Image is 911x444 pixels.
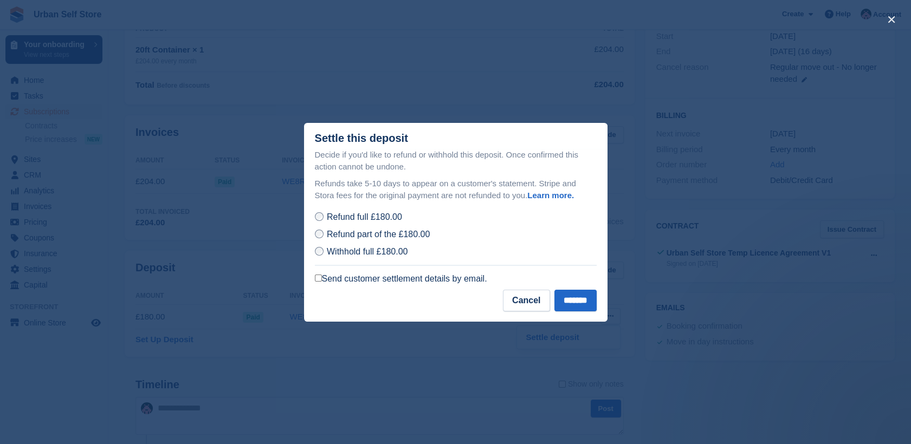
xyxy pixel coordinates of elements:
span: Refund full £180.00 [327,212,402,221]
button: close [883,11,900,28]
button: Cancel [503,290,550,311]
p: Decide if you'd like to refund or withhold this deposit. Once confirmed this action cannot be und... [315,149,597,173]
input: Refund full £180.00 [315,212,324,221]
a: Learn more. [527,191,574,200]
input: Withhold full £180.00 [315,247,324,256]
span: Withhold full £180.00 [327,247,408,256]
div: Settle this deposit [315,132,408,145]
label: Send customer settlement details by email. [315,273,487,284]
input: Refund part of the £180.00 [315,230,324,238]
input: Send customer settlement details by email. [315,275,322,282]
span: Refund part of the £180.00 [327,230,430,239]
p: Refunds take 5-10 days to appear on a customer's statement. Stripe and Stora fees for the origina... [315,178,597,202]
